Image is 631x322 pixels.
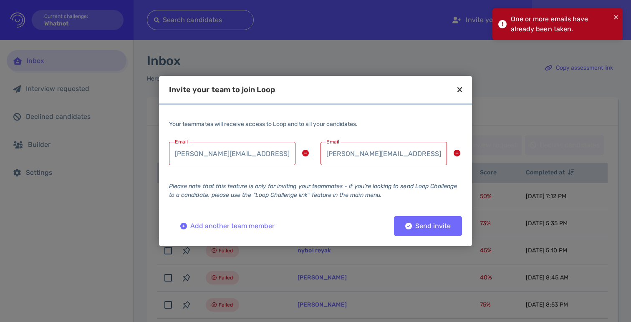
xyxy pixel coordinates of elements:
[613,12,619,22] button: close
[169,182,462,199] div: Please note that this feature is only for inviting your teammates - if you're looking to send Loo...
[394,216,462,236] button: Send invite
[169,120,462,128] div: Your teammates will receive access to Loop and to all your candidates.
[511,14,611,34] div: One or more emails have already been taken.
[176,223,279,229] div: Add another team member
[401,223,455,229] div: Send invite
[169,86,275,93] div: Invite your team to join Loop
[169,216,286,236] button: Add another team member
